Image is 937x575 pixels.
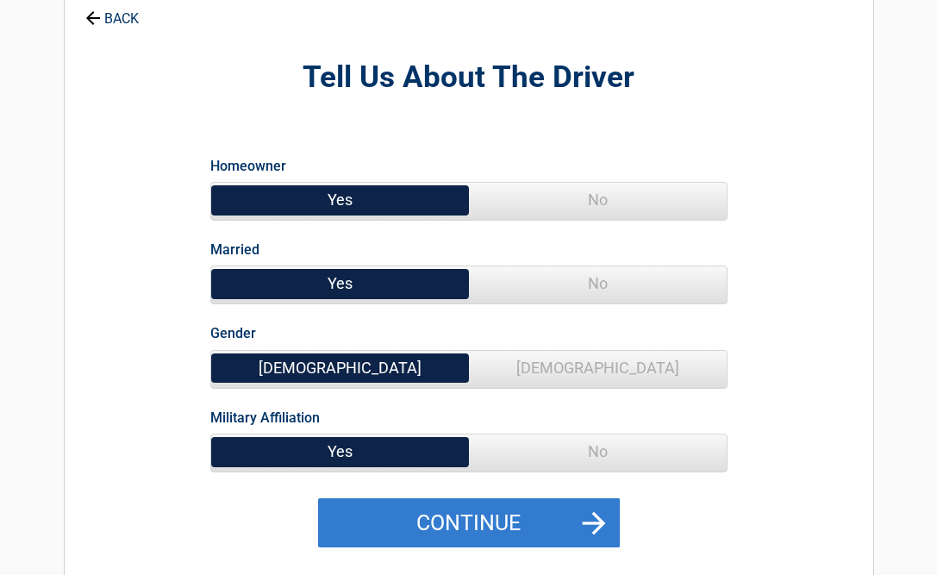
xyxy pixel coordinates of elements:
[159,58,778,98] h2: Tell Us About The Driver
[469,183,727,217] span: No
[469,434,727,469] span: No
[210,406,320,429] label: Military Affiliation
[211,266,469,301] span: Yes
[211,434,469,469] span: Yes
[211,351,469,385] span: [DEMOGRAPHIC_DATA]
[210,154,286,178] label: Homeowner
[211,183,469,217] span: Yes
[210,238,259,261] label: Married
[210,322,256,345] label: Gender
[318,498,620,548] button: Continue
[469,266,727,301] span: No
[469,351,727,385] span: [DEMOGRAPHIC_DATA]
